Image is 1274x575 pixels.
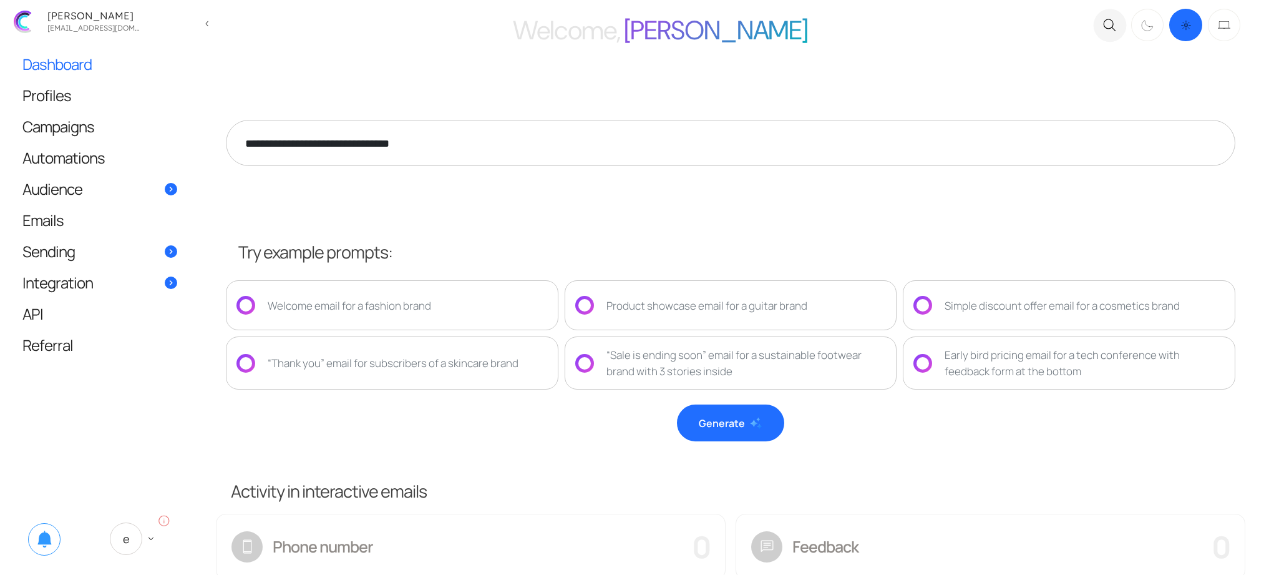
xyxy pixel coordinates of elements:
button: Generate [677,405,784,441]
div: Dark mode switcher [1129,6,1243,44]
a: Campaigns [10,111,190,142]
a: [PERSON_NAME] [EMAIL_ADDRESS][DOMAIN_NAME] [6,5,195,38]
span: Emails [22,214,64,227]
a: Automations [10,142,190,173]
span: chat [751,531,782,563]
div: Simple discount offer email for a cosmetics brand [945,298,1180,314]
span: Campaigns [22,120,94,133]
a: Audience [10,174,190,204]
span: 0 [1212,526,1230,567]
div: “Thank you” email for subscribers of a skincare brand [268,355,518,371]
div: Product showcase email for a guitar brand [606,298,807,314]
div: Welcome email for a fashion brand [268,298,431,314]
a: Profiles [10,80,190,111]
span: Automations [22,151,105,164]
span: API [22,307,43,320]
span: Referral [22,338,73,351]
span: keyboard_arrow_down [145,533,157,544]
span: Profiles [22,89,71,102]
h3: Activity in interactive emails [223,479,1263,503]
a: Referral [10,330,190,360]
div: “Sale is ending soon” email for a sustainable footwear brand with 3 stories inside [606,347,887,379]
span: 0 [692,526,710,567]
div: [PERSON_NAME] [44,11,143,21]
div: Early bird pricing email for a tech conference with feedback form at the bottom [945,347,1225,379]
a: API [10,298,190,329]
span: E [110,523,142,555]
span: Integration [22,276,93,289]
label: Feedback [792,535,858,559]
span: Sending [22,245,75,258]
label: Phone number [273,535,373,559]
span: smartphone [231,531,263,563]
i: info [157,514,171,528]
span: [PERSON_NAME] [624,13,808,47]
a: Emails [10,205,190,235]
span: Welcome, [513,13,620,47]
a: Integration [10,267,190,298]
div: zhekan.zhutnik@gmail.com [44,21,143,32]
span: Audience [22,182,82,195]
div: Try example prompts: [238,240,1235,265]
a: Dashboard [10,49,190,79]
span: Dashboard [22,57,92,71]
a: Sending [10,236,190,267]
a: E keyboard_arrow_down info [97,514,171,564]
